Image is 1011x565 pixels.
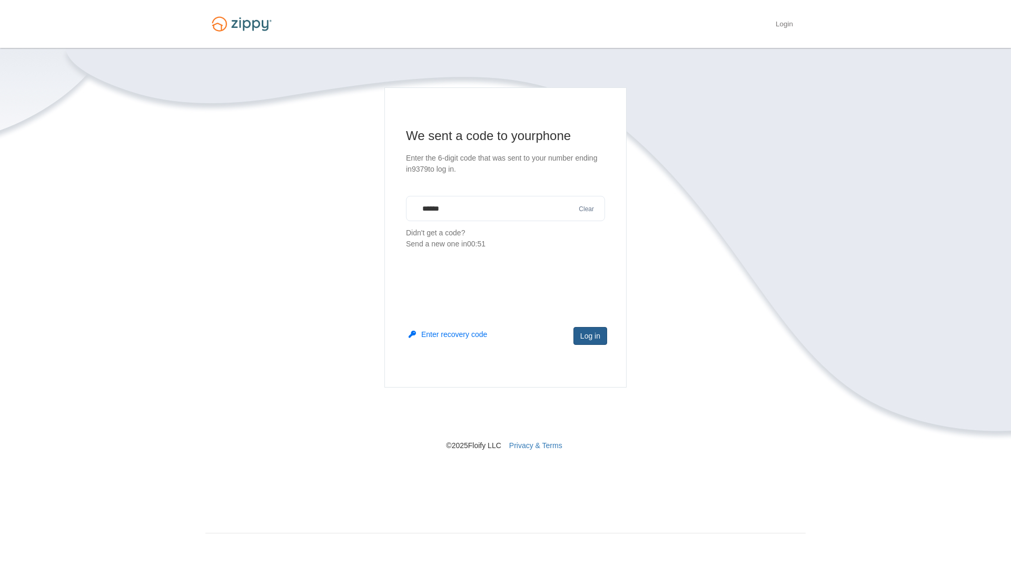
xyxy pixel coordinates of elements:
[205,388,806,451] nav: © 2025 Floify LLC
[406,239,605,250] div: Send a new one in 00:51
[409,329,487,340] button: Enter recovery code
[509,441,562,450] a: Privacy & Terms
[576,204,597,214] button: Clear
[406,153,605,175] p: Enter the 6-digit code that was sent to your number ending in 9379 to log in.
[406,127,605,144] h1: We sent a code to your phone
[776,20,793,31] a: Login
[205,12,278,36] img: Logo
[573,327,607,345] button: Log in
[406,227,605,250] p: Didn't get a code?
